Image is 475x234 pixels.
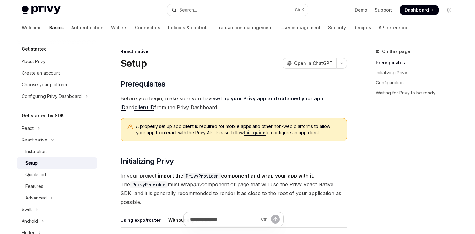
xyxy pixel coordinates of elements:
div: Create an account [22,69,60,77]
div: Search... [179,6,197,14]
button: Open search [167,4,308,16]
strong: import the component and wrap your app with it [158,173,313,179]
a: Setup [17,157,97,169]
button: Toggle Configuring Privy Dashboard section [17,91,97,102]
div: Advanced [25,194,47,202]
a: Connectors [135,20,160,35]
a: Welcome [22,20,42,35]
button: Toggle Advanced section [17,192,97,204]
svg: Warning [127,124,133,130]
a: Wallets [111,20,127,35]
span: Initializing Privy [121,156,174,166]
a: client ID [134,104,154,111]
a: Support [375,7,392,13]
a: Waiting for Privy to be ready [376,88,459,98]
span: Dashboard [405,7,429,13]
a: set up your Privy app and obtained your app ID [121,95,323,111]
div: Android [22,217,38,225]
div: React native [22,136,47,144]
a: Security [328,20,346,35]
a: this guide [244,130,266,136]
a: Choose your platform [17,79,97,90]
a: Installation [17,146,97,157]
div: Features [25,183,43,190]
span: Ctrl K [295,8,304,13]
input: Ask a question... [190,212,258,226]
a: About Privy [17,56,97,67]
div: Choose your platform [22,81,67,88]
a: Basics [49,20,64,35]
a: Policies & controls [168,20,209,35]
div: Configuring Privy Dashboard [22,93,82,100]
button: Toggle Android section [17,215,97,227]
span: In your project, . The must wrap component or page that will use the Privy React Native SDK, and ... [121,171,347,206]
button: Open in ChatGPT [283,58,336,69]
div: React native [121,48,347,55]
span: On this page [382,48,410,55]
button: Toggle React native section [17,134,97,146]
div: Quickstart [25,171,46,178]
button: Send message [271,215,280,224]
button: Toggle Swift section [17,204,97,215]
button: Toggle dark mode [444,5,454,15]
a: Quickstart [17,169,97,180]
a: Initializing Privy [376,68,459,78]
span: A properly set up app client is required for mobile apps and other non-web platforms to allow you... [136,123,340,136]
em: any [193,181,202,188]
a: Authentication [71,20,104,35]
code: PrivyProvider [130,181,168,188]
a: Prerequisites [376,58,459,68]
h5: Get started [22,45,47,53]
a: Create an account [17,67,97,79]
div: React [22,125,34,132]
a: Recipes [354,20,371,35]
h5: Get started by SDK [22,112,64,120]
div: Setup [25,159,38,167]
a: Demo [355,7,367,13]
button: Toggle React section [17,123,97,134]
div: Swift [22,206,32,213]
code: PrivyProvider [183,173,221,179]
a: Transaction management [216,20,273,35]
span: Before you begin, make sure you have and from the Privy Dashboard. [121,94,347,112]
a: Dashboard [400,5,439,15]
a: User management [280,20,321,35]
h1: Setup [121,58,147,69]
span: Prerequisites [121,79,165,89]
a: Configuration [376,78,459,88]
a: API reference [379,20,408,35]
span: Open in ChatGPT [294,60,332,66]
div: Installation [25,148,47,155]
a: Features [17,181,97,192]
div: About Privy [22,58,46,65]
img: light logo [22,6,61,14]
